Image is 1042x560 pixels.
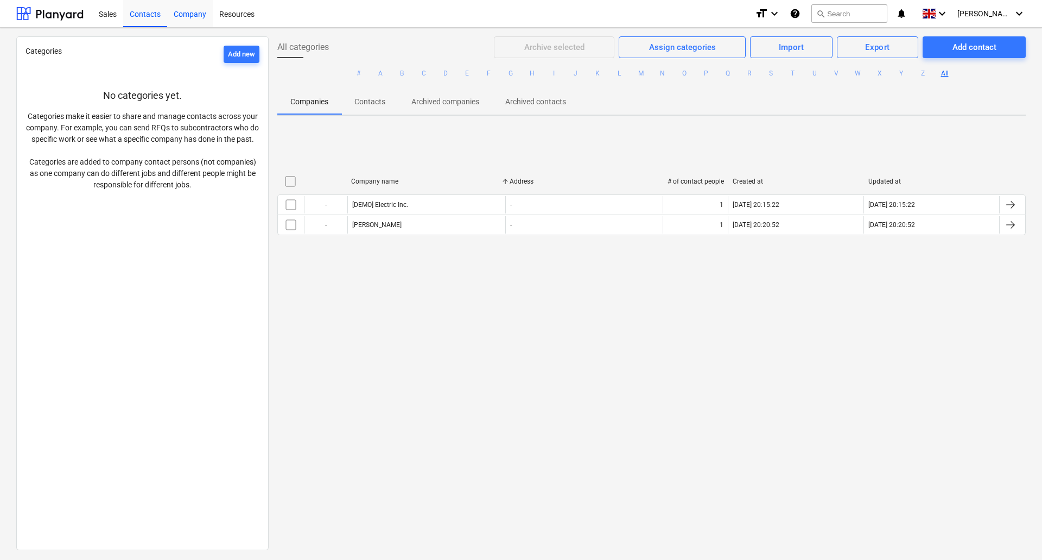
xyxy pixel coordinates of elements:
button: A [374,67,387,80]
button: T [786,67,799,80]
button: Y [895,67,908,80]
button: S [765,67,778,80]
button: Add new [224,46,259,63]
p: Companies [290,96,328,108]
i: keyboard_arrow_down [936,7,949,20]
button: H [526,67,539,80]
button: All [938,67,951,80]
button: W [852,67,865,80]
div: 1 [720,201,723,209]
div: # of contact people [668,178,724,185]
button: E [461,67,474,80]
button: O [678,67,691,80]
span: Categories [26,47,62,55]
div: [PERSON_NAME] [352,221,402,229]
button: Export [837,36,918,58]
div: Add contact [952,40,996,54]
div: - [304,216,347,234]
div: [DATE] 20:15:22 [733,201,779,209]
button: R [743,67,756,80]
div: Assign categories [649,40,716,54]
div: Created at [733,178,860,185]
div: Export [865,40,890,54]
p: Archived companies [411,96,479,108]
div: [DATE] 20:20:52 [868,221,915,229]
div: Address [510,178,659,185]
button: Search [811,4,887,23]
span: All categories [277,41,329,54]
button: L [613,67,626,80]
button: Add contact [923,36,1026,58]
button: N [656,67,669,80]
div: Add new [228,48,255,61]
button: Z [917,67,930,80]
div: Company name [351,178,501,185]
div: 1 [720,221,723,229]
button: C [417,67,430,80]
button: # [352,67,365,80]
button: Assign categories [619,36,746,58]
button: P [700,67,713,80]
p: Contacts [354,96,385,108]
i: keyboard_arrow_down [768,7,781,20]
p: Categories make it easier to share and manage contacts across your company. For example, you can ... [26,111,259,191]
button: X [873,67,886,80]
div: - [304,196,347,213]
div: - [510,221,512,229]
button: M [634,67,647,80]
button: Import [750,36,832,58]
i: Knowledge base [790,7,800,20]
button: I [548,67,561,80]
i: notifications [896,7,907,20]
button: D [439,67,452,80]
i: format_size [755,7,768,20]
div: [DATE] 20:15:22 [868,201,915,209]
button: V [830,67,843,80]
button: U [808,67,821,80]
span: search [816,9,825,18]
button: Q [721,67,734,80]
span: [PERSON_NAME] [957,9,1012,18]
p: Archived contacts [505,96,566,108]
button: G [504,67,517,80]
div: Updated at [868,178,995,185]
button: B [396,67,409,80]
p: No categories yet. [26,89,259,102]
button: F [482,67,495,80]
div: Import [779,40,804,54]
div: - [510,201,512,209]
button: J [569,67,582,80]
button: K [591,67,604,80]
i: keyboard_arrow_down [1013,7,1026,20]
div: [DEMO] Electric Inc. [352,201,408,209]
div: [DATE] 20:20:52 [733,221,779,229]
